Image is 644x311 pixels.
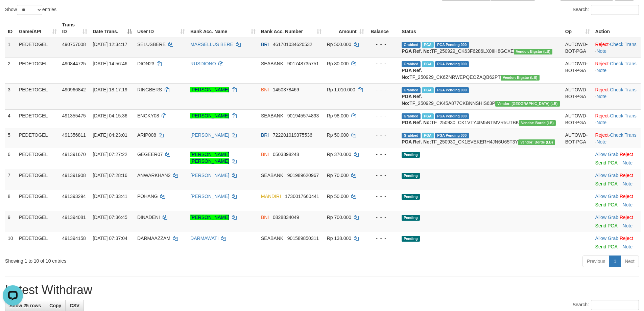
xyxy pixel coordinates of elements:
span: Pending [402,173,420,179]
span: Copy 461701034620532 to clipboard [273,42,312,47]
span: Grabbed [402,61,421,67]
span: 491391908 [62,173,86,178]
a: Allow Grab [595,173,618,178]
span: Marked by afzCS1 [422,87,434,93]
a: Note [596,139,606,145]
span: Grabbed [402,42,421,48]
input: Search: [591,5,639,15]
span: Pending [402,215,420,221]
span: SEABANK [261,236,283,241]
span: [DATE] 14:56:46 [93,61,127,66]
span: BNI [261,152,269,157]
td: PEDETOGEL [16,83,59,109]
td: AUTOWD-BOT-PGA [563,83,593,109]
div: - - - [369,214,396,221]
td: · · [593,109,641,129]
span: Copy [49,303,61,308]
a: Reject [595,132,609,138]
td: · [593,211,641,232]
span: 491356811 [62,132,86,138]
td: 2 [5,57,16,83]
a: Send PGA [595,244,617,249]
span: Vendor URL: https://dashboard.q2checkout.com/secure [495,101,560,107]
span: [DATE] 04:23:01 [93,132,127,138]
a: Send PGA [595,202,617,207]
span: PGA Pending [435,113,469,119]
a: Send PGA [595,160,617,165]
a: Check Trans [610,132,637,138]
span: · [595,236,620,241]
span: Vendor URL: https://dashboard.q2checkout.com/secure [519,120,556,126]
span: Rp 50.000 [327,132,349,138]
span: Copy 901748735751 to clipboard [287,61,319,66]
span: PGA Pending [435,87,469,93]
a: Allow Grab [595,194,618,199]
td: 8 [5,190,16,211]
span: ANWARKHAN2 [137,173,170,178]
a: Note [596,94,606,99]
a: Note [596,120,606,125]
td: PEDETOGEL [16,190,59,211]
a: Note [623,244,633,249]
span: SEABANK [261,61,283,66]
a: Reject [620,152,633,157]
a: Allow Grab [595,215,618,220]
span: Marked by afzCS1 [422,133,434,138]
span: · [595,173,620,178]
th: Bank Acc. Number: activate to sort column ascending [258,19,324,38]
td: 1 [5,38,16,58]
span: 491355475 [62,113,86,118]
span: MANDIRI [261,194,281,199]
td: 6 [5,148,16,169]
div: - - - [369,86,396,93]
span: SELUSBERE [137,42,166,47]
td: AUTOWD-BOT-PGA [563,129,593,148]
label: Search: [573,5,639,15]
span: Rp 138.000 [327,236,351,241]
th: Date Trans.: activate to sort column descending [90,19,135,38]
th: Op: activate to sort column ascending [563,19,593,38]
a: Reject [620,173,633,178]
span: Rp 80.000 [327,61,349,66]
td: · [593,232,641,253]
td: TF_250930_CK1EVEKERH4JN6U65T3Y [399,129,563,148]
a: [PERSON_NAME] [190,87,229,92]
span: Copy 901945574893 to clipboard [287,113,319,118]
td: PEDETOGEL [16,232,59,253]
th: User ID: activate to sort column ascending [135,19,188,38]
td: · · [593,129,641,148]
span: · [595,194,620,199]
span: 490966842 [62,87,86,92]
td: 3 [5,83,16,109]
span: POHANG [137,194,158,199]
th: Trans ID: activate to sort column ascending [59,19,90,38]
span: BNI [261,87,269,92]
td: 5 [5,129,16,148]
span: [DATE] 04:15:36 [93,113,127,118]
label: Search: [573,300,639,310]
span: · [595,152,620,157]
span: RINGBERS [137,87,162,92]
th: Action [593,19,641,38]
span: Copy 0503398248 to clipboard [273,152,299,157]
span: SEABANK [261,113,283,118]
a: Note [623,181,633,186]
span: [DATE] 07:37:04 [93,236,127,241]
span: BRI [261,132,269,138]
button: Open LiveChat chat widget [3,3,23,23]
a: Reject [595,61,609,66]
span: Rp 500.000 [327,42,351,47]
span: PGA Pending [435,61,469,67]
span: ARIP008 [137,132,156,138]
div: - - - [369,151,396,158]
span: 491394081 [62,215,86,220]
span: Copy 0828834049 to clipboard [273,215,299,220]
span: [DATE] 07:36:45 [93,215,127,220]
td: · [593,148,641,169]
span: Rp 98.000 [327,113,349,118]
b: PGA Ref. No: [402,68,422,80]
span: Marked by afzCS1 [422,61,434,67]
td: AUTOWD-BOT-PGA [563,38,593,58]
span: Vendor URL: https://dashboard.q2checkout.com/secure [501,75,540,81]
a: [PERSON_NAME] [190,113,229,118]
